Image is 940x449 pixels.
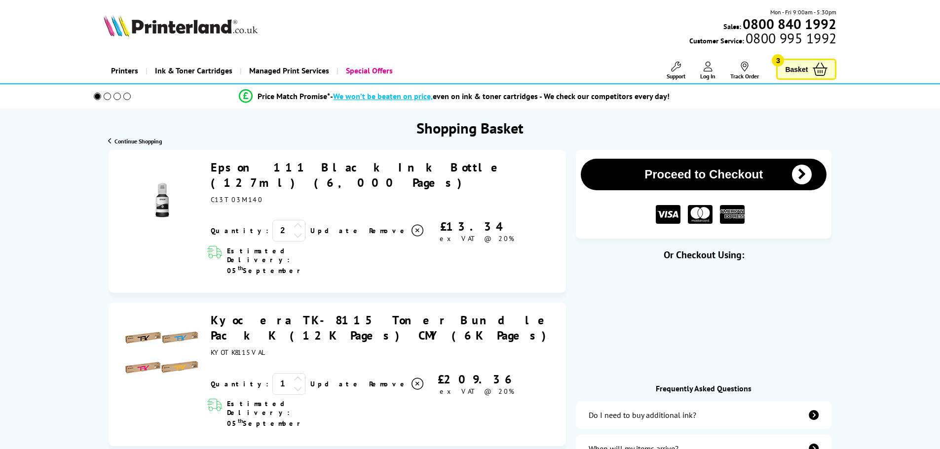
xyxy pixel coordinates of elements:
span: Sales: [723,22,741,31]
a: Support [667,62,685,80]
img: Kyocera TK-8115 Toner Bundle Pack K (12K Pages) CMY (6K Pages) [125,316,199,390]
span: ex VAT @ 20% [440,234,514,243]
li: modal_Promise [80,88,829,105]
a: Epson 111 Black Ink Bottle (127ml) (6,000 Pages) [211,160,508,190]
a: Printerland Logo [104,15,291,38]
a: Delete item from your basket [369,377,425,391]
a: Printers [104,58,146,83]
div: Frequently Asked Questions [576,383,831,393]
a: Ink & Toner Cartridges [146,58,240,83]
span: ex VAT @ 20% [440,387,514,396]
button: Proceed to Checkout [581,159,827,190]
span: 3 [772,54,784,67]
a: Continue Shopping [108,138,162,145]
span: Remove [369,380,408,388]
a: Managed Print Services [240,58,337,83]
a: Delete item from your basket [369,223,425,238]
a: Basket 3 [776,59,836,80]
span: We won’t be beaten on price, [333,91,433,101]
span: Ink & Toner Cartridges [155,58,232,83]
span: 0800 995 1992 [744,34,836,43]
a: additional-ink [576,401,831,429]
span: Continue Shopping [114,138,162,145]
span: Quantity: [211,226,268,235]
img: VISA [656,205,680,224]
span: Estimated Delivery: 05 September [227,399,349,428]
a: Track Order [730,62,759,80]
span: KYOTK8115VAL [211,348,266,357]
span: Price Match Promise* [258,91,330,101]
a: Update [310,380,361,388]
img: American Express [720,205,745,224]
a: Log In [700,62,715,80]
div: £209.36 [425,372,528,387]
img: MASTER CARD [688,205,713,224]
h1: Shopping Basket [416,118,524,138]
sup: th [238,264,243,272]
span: Remove [369,226,408,235]
b: 0800 840 1992 [743,15,836,33]
a: Kyocera TK-8115 Toner Bundle Pack K (12K Pages) CMY (6K Pages) [211,312,555,343]
img: Epson 111 Black Ink Bottle (127ml) (6,000 Pages) [145,183,179,217]
a: Update [310,226,361,235]
div: £13.34 [425,219,528,234]
div: - even on ink & toner cartridges - We check our competitors every day! [330,91,670,101]
span: Log In [700,72,715,80]
span: Mon - Fri 9:00am - 5:30pm [770,7,836,17]
a: 0800 840 1992 [741,19,836,29]
img: Printerland Logo [104,15,258,36]
div: Or Checkout Using: [576,248,831,261]
span: Customer Service: [689,34,836,45]
sup: th [238,417,243,424]
span: Basket [785,63,808,76]
span: Quantity: [211,380,268,388]
a: Special Offers [337,58,400,83]
span: C13T03M140 [211,195,263,204]
span: Support [667,72,685,80]
div: Do I need to buy additional ink? [589,410,696,420]
span: Estimated Delivery: 05 September [227,246,349,275]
